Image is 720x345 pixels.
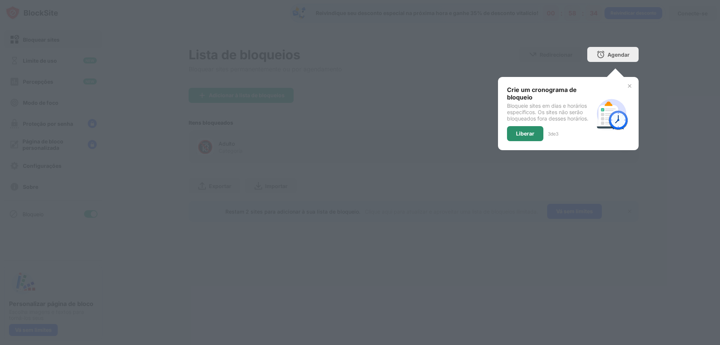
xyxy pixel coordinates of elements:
[507,102,588,122] font: Bloqueie sites em dias e horários específicos. Os sites não serão bloqueados fora desses horários.
[594,96,630,132] img: schedule.svg
[516,130,534,137] font: Liberar
[507,86,577,101] font: Crie um cronograma de bloqueio
[607,51,630,58] font: Agendar
[556,131,558,137] font: 3
[627,83,633,89] img: x-button.svg
[550,131,556,137] font: de
[548,131,550,137] font: 3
